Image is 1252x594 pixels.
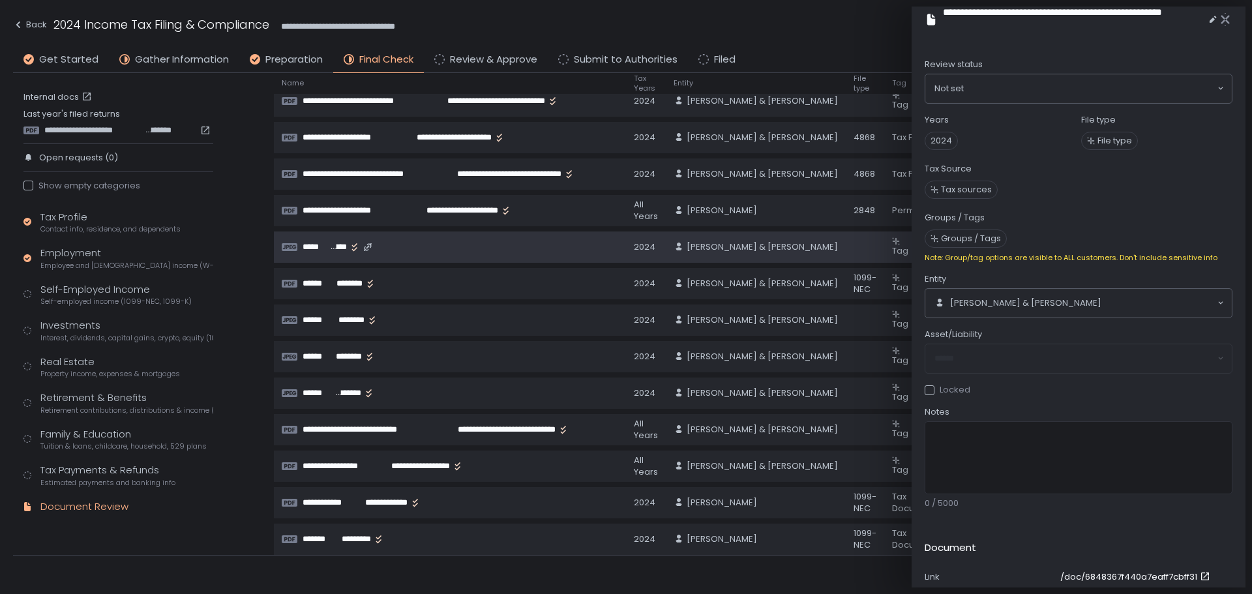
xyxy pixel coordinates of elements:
[941,233,1001,245] span: Groups / Tags
[40,224,181,234] span: Contact info, residence, and dependents
[892,98,908,111] span: Tag
[135,52,229,67] span: Gather Information
[40,246,213,271] div: Employment
[925,212,985,224] label: Groups / Tags
[687,95,838,107] span: [PERSON_NAME] & [PERSON_NAME]
[40,297,192,306] span: Self-employed income (1099-NEC, 1099-K)
[925,163,972,175] label: Tax Source
[925,74,1232,103] div: Search for option
[1060,571,1213,583] a: /doc/6848367f440a7eaff7cbff31
[53,16,269,33] h1: 2024 Income Tax Filing & Compliance
[40,282,192,307] div: Self-Employed Income
[40,261,213,271] span: Employee and [DEMOGRAPHIC_DATA] income (W-2s)
[925,571,1055,583] div: Link
[40,391,213,415] div: Retirement & Benefits
[13,16,47,37] button: Back
[950,297,1101,309] span: [PERSON_NAME] & [PERSON_NAME]
[925,273,946,285] span: Entity
[40,427,207,452] div: Family & Education
[282,78,304,88] span: Name
[687,168,838,180] span: [PERSON_NAME] & [PERSON_NAME]
[40,406,213,415] span: Retirement contributions, distributions & income (1099-R, 5498)
[23,91,95,103] a: Internal docs
[892,427,908,439] span: Tag
[40,355,180,379] div: Real Estate
[892,245,908,257] span: Tag
[1101,297,1216,310] input: Search for option
[687,533,757,545] span: [PERSON_NAME]
[925,329,982,340] span: Asset/Liability
[925,132,958,150] span: 2024
[40,441,207,451] span: Tuition & loans, childcare, household, 529 plans
[40,210,181,235] div: Tax Profile
[892,78,906,88] span: Tag
[925,541,976,556] h2: Document
[23,108,213,136] div: Last year's filed returns
[674,78,693,88] span: Entity
[687,278,838,290] span: [PERSON_NAME] & [PERSON_NAME]
[714,52,736,67] span: Filed
[450,52,537,67] span: Review & Approve
[925,497,1232,509] div: 0 / 5000
[1081,114,1116,126] label: File type
[687,132,838,143] span: [PERSON_NAME] & [PERSON_NAME]
[892,281,908,293] span: Tag
[941,184,992,196] span: Tax sources
[925,289,1232,318] div: Search for option
[687,314,838,326] span: [PERSON_NAME] & [PERSON_NAME]
[40,318,213,343] div: Investments
[687,460,838,472] span: [PERSON_NAME] & [PERSON_NAME]
[359,52,413,67] span: Final Check
[892,354,908,366] span: Tag
[925,114,949,126] label: Years
[892,464,908,476] span: Tag
[687,387,838,399] span: [PERSON_NAME] & [PERSON_NAME]
[687,205,757,216] span: [PERSON_NAME]
[634,74,658,93] span: Tax Years
[964,82,1216,95] input: Search for option
[934,82,964,95] span: Not set
[574,52,678,67] span: Submit to Authorities
[925,59,983,70] span: Review status
[40,463,175,488] div: Tax Payments & Refunds
[1097,135,1132,147] span: File type
[892,391,908,403] span: Tag
[40,499,128,514] div: Document Review
[687,241,838,253] span: [PERSON_NAME] & [PERSON_NAME]
[687,424,838,436] span: [PERSON_NAME] & [PERSON_NAME]
[40,369,180,379] span: Property income, expenses & mortgages
[892,318,908,330] span: Tag
[39,152,118,164] span: Open requests (0)
[925,406,949,418] span: Notes
[40,478,175,488] span: Estimated payments and banking info
[854,74,876,93] span: File type
[687,497,757,509] span: [PERSON_NAME]
[40,333,213,343] span: Interest, dividends, capital gains, crypto, equity (1099s, K-1s)
[687,351,838,363] span: [PERSON_NAME] & [PERSON_NAME]
[13,17,47,33] div: Back
[925,253,1232,263] div: Note: Group/tag options are visible to ALL customers. Don't include sensitive info
[265,52,323,67] span: Preparation
[39,52,98,67] span: Get Started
